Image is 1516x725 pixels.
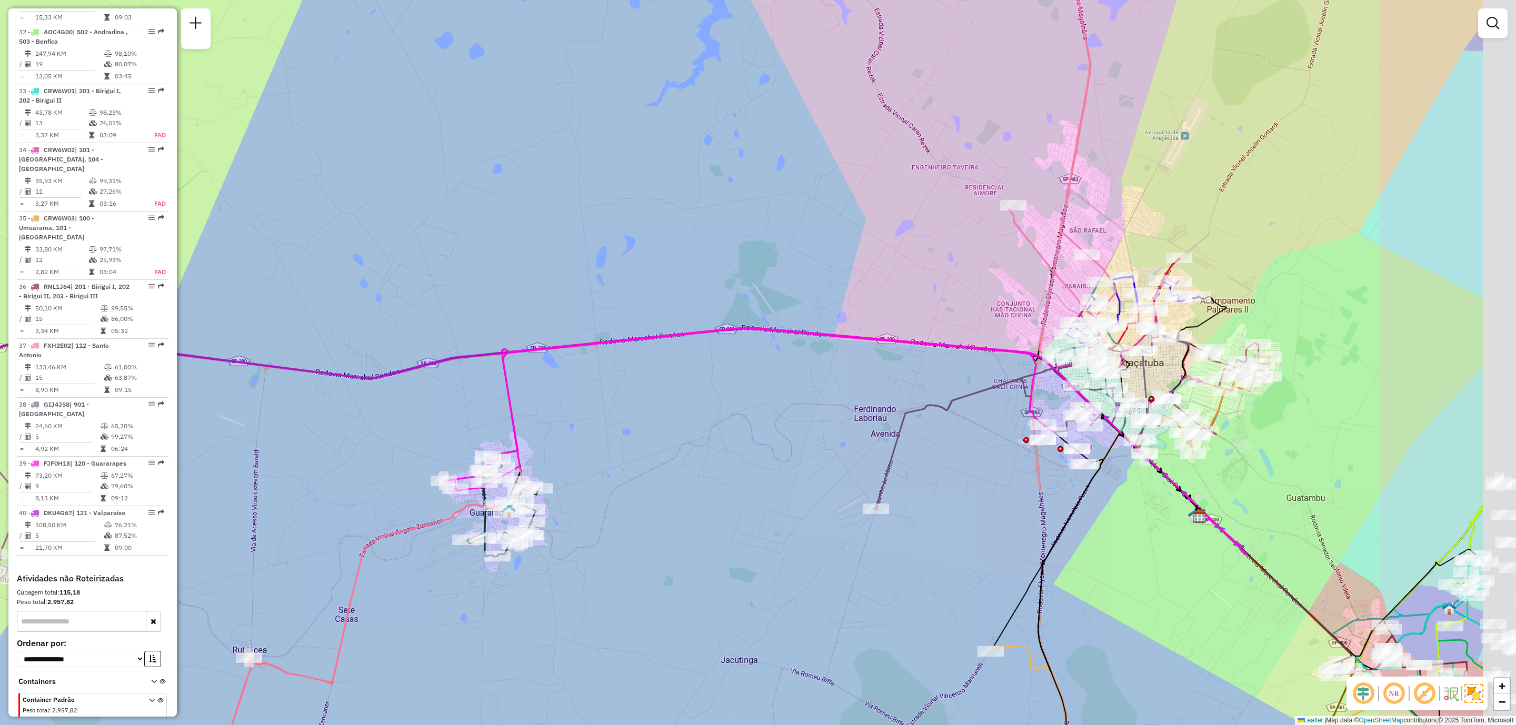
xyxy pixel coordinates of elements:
[1155,394,1181,404] div: Atividade não roteirizada - UNI AUTO POSTO DE AR
[35,362,104,372] td: 133,46 KM
[114,520,164,530] td: 76,21%
[111,326,164,336] td: 05:32
[148,28,155,35] em: Opções
[35,267,88,277] td: 2,82 KM
[111,303,164,314] td: 99,55%
[148,146,155,153] em: Opções
[25,246,31,253] i: Distância Total
[158,215,164,221] em: Rota exportada
[1442,601,1456,615] img: BIRIGUI
[44,400,69,408] span: GIJ4J58
[47,598,74,606] strong: 2.957,82
[1351,681,1376,706] span: Ocultar deslocamento
[44,214,75,222] span: CRW6W03
[111,314,164,324] td: 86,00%
[35,244,88,255] td: 33,80 KM
[19,283,129,300] span: | 201 - Birigui I, 202 - Birigui II, 203 - Birigui III
[19,372,24,383] td: /
[35,520,104,530] td: 108,50 KM
[44,87,75,95] span: CRW6W01
[35,431,100,442] td: 5
[158,509,164,516] em: Rota exportada
[44,28,73,36] span: AOC4G00
[25,120,31,126] i: Total de Atividades
[17,588,168,597] div: Cubagem total:
[158,460,164,466] em: Rota exportada
[44,459,70,467] span: FJF0H18
[19,341,109,359] span: | 112 - Santo Antonio
[35,481,100,491] td: 9
[1188,509,1202,522] img: 625 UDC Light Campus Universitário
[52,707,77,714] span: 2.957,82
[101,446,106,452] i: Tempo total em rota
[143,267,166,277] td: FAD
[25,178,31,184] i: Distância Total
[158,28,164,35] em: Rota exportada
[19,283,129,300] span: 36 -
[23,695,136,704] span: Container Padrão
[35,385,104,395] td: 8,90 KM
[25,472,31,479] i: Distância Total
[19,198,24,209] td: =
[19,314,24,324] td: /
[101,434,108,440] i: % de utilização da cubagem
[19,146,103,173] span: 34 -
[17,597,168,607] div: Peso total:
[25,434,31,440] i: Total de Atividades
[1064,444,1090,454] div: Atividade não roteirizada - ALESSANDRA AP ROCHA
[35,372,104,383] td: 15
[111,431,164,442] td: 99,27%
[1464,684,1483,703] img: Exibir/Ocultar setores
[158,342,164,348] em: Rota exportada
[89,132,94,138] i: Tempo total em rota
[25,532,31,539] i: Total de Atividades
[35,530,104,541] td: 5
[502,504,516,518] img: GUARARAPES
[89,200,94,207] i: Tempo total em rota
[99,255,143,265] td: 25,93%
[104,14,109,21] i: Tempo total em rota
[148,401,155,407] em: Opções
[25,522,31,528] i: Distância Total
[148,215,155,221] em: Opções
[25,375,31,381] i: Total de Atividades
[114,12,164,23] td: 09:03
[19,267,24,277] td: =
[19,28,128,45] span: 32 -
[44,146,75,154] span: CRW6W02
[72,509,125,517] span: | 121 - Valparaiso
[35,176,88,186] td: 35,93 KM
[35,421,100,431] td: 24,60 KM
[35,107,88,118] td: 43,78 KM
[35,198,88,209] td: 3,27 KM
[25,423,31,429] i: Distância Total
[158,401,164,407] em: Rota exportada
[99,130,143,140] td: 03:09
[104,375,112,381] i: % de utilização da cubagem
[19,28,128,45] span: | 502 - Andradina , 503 - Benfica
[19,493,24,504] td: =
[104,364,112,370] i: % de utilização do peso
[89,188,97,195] i: % de utilização da cubagem
[1359,717,1404,724] a: OpenStreetMap
[99,198,143,209] td: 03:16
[25,257,31,263] i: Total de Atividades
[185,13,206,36] a: Nova sessão e pesquisa
[25,483,31,489] i: Total de Atividades
[18,676,137,687] span: Containers
[35,493,100,504] td: 8,13 KM
[1494,678,1510,694] a: Zoom in
[114,385,164,395] td: 09:15
[19,341,109,359] span: 37 -
[19,481,24,491] td: /
[99,176,143,186] td: 99,31%
[89,246,97,253] i: % de utilização do peso
[1482,13,1503,34] a: Exibir filtros
[19,459,126,467] span: 39 -
[19,400,89,418] span: 38 -
[25,364,31,370] i: Distância Total
[104,61,112,67] i: % de utilização da cubagem
[89,269,94,275] i: Tempo total em rota
[99,118,143,128] td: 26,01%
[148,283,155,289] em: Opções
